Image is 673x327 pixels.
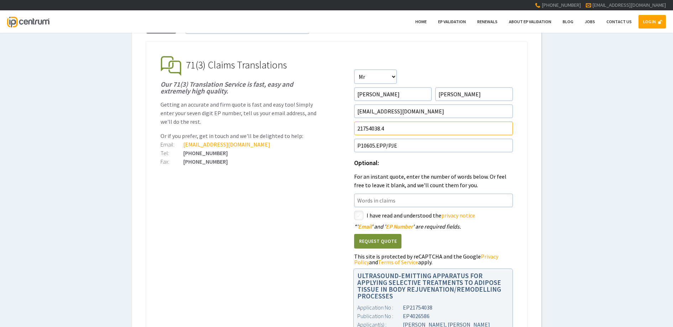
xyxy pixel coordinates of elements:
div: ' ' and ' ' are required fields. [354,224,513,229]
a: Blog [558,15,578,29]
div: Fax: [161,159,183,164]
h1: Our 71(3) Translation Service is fast, easy and extremely high quality. [161,81,319,94]
label: styled-checkbox [354,211,363,220]
h1: Optional: [354,160,513,167]
p: For an instant quote, enter the number of words below. Or feel free to leave it blank, and we'll ... [354,172,513,189]
input: EP Number [354,122,513,135]
label: I have read and understood the [367,211,513,220]
div: [PHONE_NUMBER] [161,159,319,164]
a: Privacy Policy [354,253,498,266]
a: Terms of Service [378,259,418,266]
div: [PHONE_NUMBER] [161,150,319,156]
div: EP4026586 [357,312,509,320]
span: Blog [563,19,573,24]
div: Publication No : [357,312,403,320]
p: Getting an accurate and firm quote is fast and easy too! Simply enter your seven digit EP number,... [161,100,319,126]
div: EP21754038 [357,303,509,312]
span: EP Number [386,223,413,230]
div: Application No : [357,303,403,312]
a: LOG IN [638,15,666,29]
h1: ULTRASOUND-EMITTING APPARATUS FOR APPLYING SELECTIVE TREATMENTS TO ADIPOSE TISSUE IN BODY REJUVEN... [357,272,509,300]
a: IP Centrum [7,10,49,33]
a: About EP Validation [504,15,556,29]
input: Surname [435,87,513,101]
span: Jobs [585,19,595,24]
a: Contact Us [602,15,636,29]
span: About EP Validation [509,19,551,24]
a: privacy notice [441,212,475,219]
span: Email [358,223,372,230]
a: Home [411,15,431,29]
span: Home [415,19,427,24]
a: EP Validation [433,15,470,29]
input: Words in claims [354,194,513,207]
div: Tel: [161,150,183,156]
div: Email: [161,142,183,147]
a: Renewals [473,15,502,29]
span: Contact Us [606,19,632,24]
button: Request Quote [354,234,401,249]
a: Jobs [580,15,600,29]
div: This site is protected by reCAPTCHA and the Google and apply. [354,254,513,265]
span: Renewals [477,19,498,24]
input: Email [354,104,513,118]
input: Your Reference [354,139,513,152]
span: [PHONE_NUMBER] [542,2,581,8]
p: Or if you prefer, get in touch and we'll be delighted to help: [161,132,319,140]
a: [EMAIL_ADDRESS][DOMAIN_NAME] [183,141,270,148]
span: EP Validation [438,19,466,24]
a: [EMAIL_ADDRESS][DOMAIN_NAME] [592,2,666,8]
input: First Name [354,87,432,101]
span: 71(3) Claims Translations [186,58,287,71]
